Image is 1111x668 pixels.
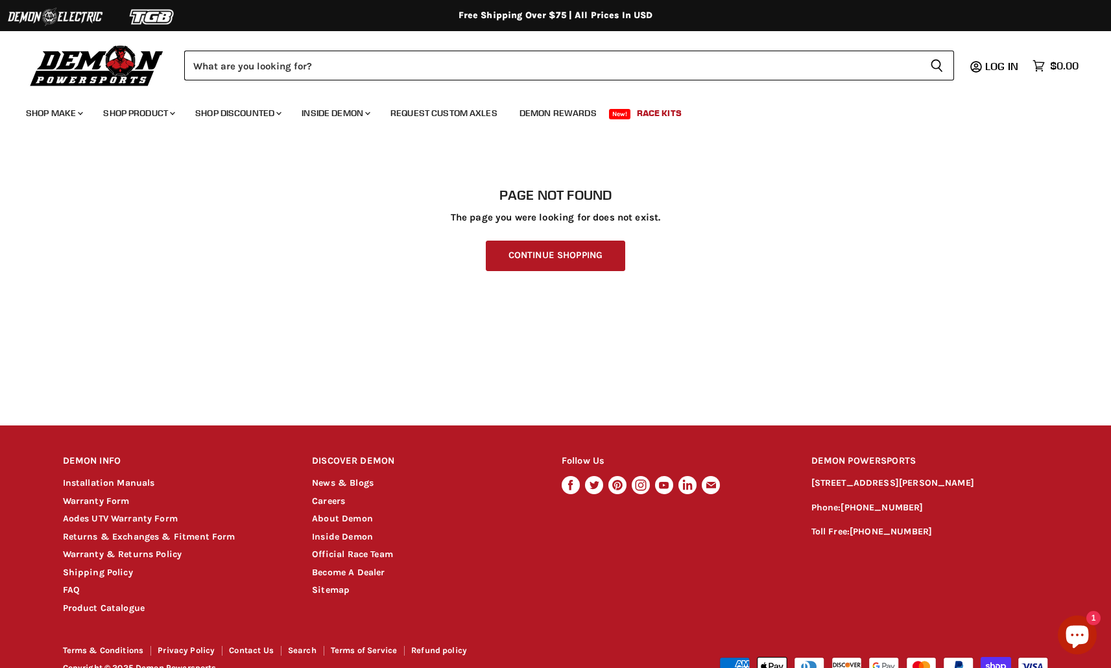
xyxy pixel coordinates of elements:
[63,477,155,488] a: Installation Manuals
[63,549,182,560] a: Warranty & Returns Policy
[63,646,557,660] nav: Footer
[609,109,631,119] span: New!
[312,477,374,488] a: News & Blogs
[312,446,537,477] h2: DISCOVER DEMON
[841,502,923,513] a: [PHONE_NUMBER]
[63,602,145,614] a: Product Catalogue
[185,100,289,126] a: Shop Discounted
[1050,60,1079,72] span: $0.00
[312,513,373,524] a: About Demon
[37,10,1075,21] div: Free Shipping Over $75 | All Prices In USD
[16,100,91,126] a: Shop Make
[63,212,1049,223] p: The page you were looking for does not exist.
[811,446,1049,477] h2: DEMON POWERSPORTS
[312,549,393,560] a: Official Race Team
[979,60,1026,72] a: Log in
[93,100,183,126] a: Shop Product
[63,495,130,507] a: Warranty Form
[985,60,1018,73] span: Log in
[312,495,345,507] a: Careers
[63,446,288,477] h2: DEMON INFO
[381,100,507,126] a: Request Custom Axles
[562,446,787,477] h2: Follow Us
[288,645,317,655] a: Search
[6,5,104,29] img: Demon Electric Logo 2
[229,645,274,655] a: Contact Us
[1054,615,1101,658] inbox-online-store-chat: Shopify online store chat
[104,5,201,29] img: TGB Logo 2
[16,95,1075,126] ul: Main menu
[411,645,467,655] a: Refund policy
[312,531,373,542] a: Inside Demon
[1026,56,1085,75] a: $0.00
[63,513,178,524] a: Aodes UTV Warranty Form
[811,476,1049,491] p: [STREET_ADDRESS][PERSON_NAME]
[312,584,350,595] a: Sitemap
[486,241,625,271] a: Continue Shopping
[920,51,954,80] button: Search
[312,567,385,578] a: Become A Dealer
[63,584,80,595] a: FAQ
[292,100,378,126] a: Inside Demon
[331,645,397,655] a: Terms of Service
[510,100,606,126] a: Demon Rewards
[850,526,932,537] a: [PHONE_NUMBER]
[63,645,144,655] a: Terms & Conditions
[63,187,1049,203] h1: Page not found
[184,51,920,80] input: Search
[627,100,691,126] a: Race Kits
[184,51,954,80] form: Product
[811,525,1049,540] p: Toll Free:
[26,42,168,88] img: Demon Powersports
[63,531,235,542] a: Returns & Exchanges & Fitment Form
[63,567,133,578] a: Shipping Policy
[158,645,215,655] a: Privacy Policy
[811,501,1049,516] p: Phone:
